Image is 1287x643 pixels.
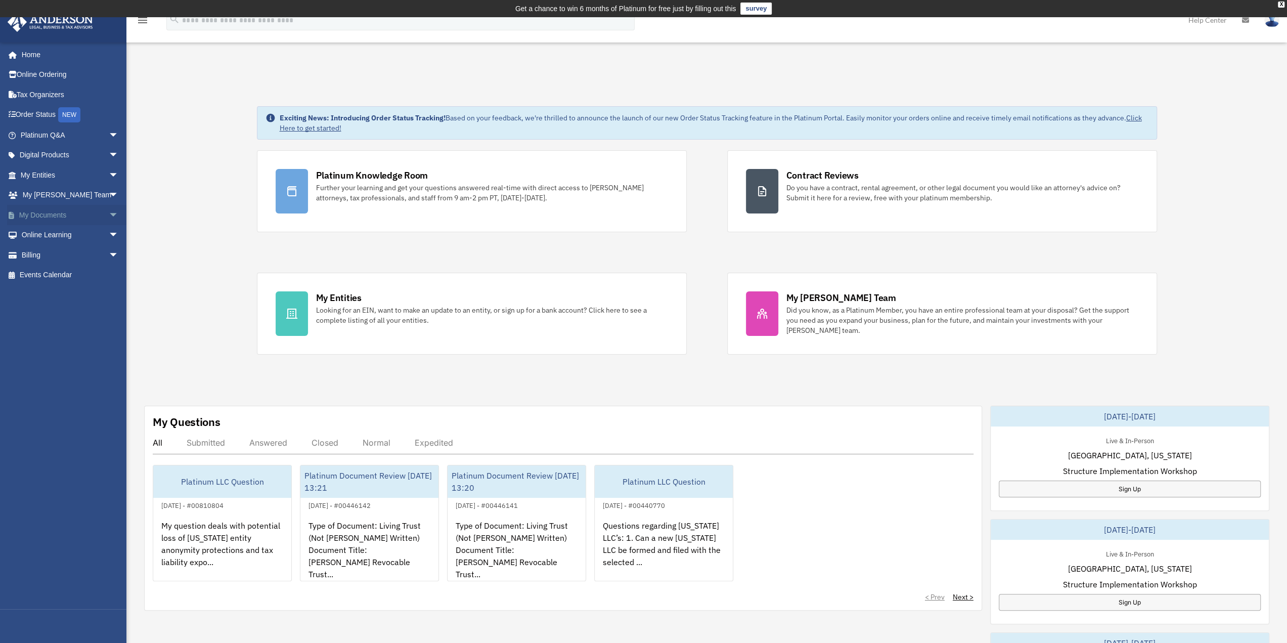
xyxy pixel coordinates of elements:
[7,145,134,165] a: Digital Productsarrow_drop_down
[312,438,338,448] div: Closed
[999,594,1261,611] a: Sign Up
[448,499,526,510] div: [DATE] - #00446141
[109,125,129,146] span: arrow_drop_down
[595,465,733,498] div: Platinum LLC Question
[109,145,129,166] span: arrow_drop_down
[1097,435,1162,445] div: Live & In-Person
[448,465,586,498] div: Platinum Document Review [DATE] 13:20
[1097,548,1162,559] div: Live & In-Person
[447,465,586,581] a: Platinum Document Review [DATE] 13:20[DATE] - #00446141Type of Document: Living Trust (Not [PERSO...
[1068,449,1191,461] span: [GEOGRAPHIC_DATA], [US_STATE]
[316,183,668,203] div: Further your learning and get your questions answered real-time with direct access to [PERSON_NAM...
[109,205,129,226] span: arrow_drop_down
[595,499,673,510] div: [DATE] - #00440770
[7,225,134,245] a: Online Learningarrow_drop_down
[153,438,162,448] div: All
[363,438,390,448] div: Normal
[169,14,180,25] i: search
[280,113,1148,133] div: Based on your feedback, we're thrilled to announce the launch of our new Order Status Tracking fe...
[316,305,668,325] div: Looking for an EIN, want to make an update to an entity, or sign up for a bank account? Click her...
[280,113,446,122] strong: Exciting News: Introducing Order Status Tracking!
[7,125,134,145] a: Platinum Q&Aarrow_drop_down
[109,225,129,246] span: arrow_drop_down
[187,438,225,448] div: Submitted
[740,3,772,15] a: survey
[7,165,134,185] a: My Entitiesarrow_drop_down
[109,185,129,206] span: arrow_drop_down
[727,150,1157,232] a: Contract Reviews Do you have a contract, rental agreement, or other legal document you would like...
[153,465,291,498] div: Platinum LLC Question
[58,107,80,122] div: NEW
[316,169,428,182] div: Platinum Knowledge Room
[7,185,134,205] a: My [PERSON_NAME] Teamarrow_drop_down
[786,169,859,182] div: Contract Reviews
[999,481,1261,497] a: Sign Up
[1062,465,1196,477] span: Structure Implementation Workshop
[280,113,1142,133] a: Click Here to get started!
[153,511,291,590] div: My question deals with potential loss of [US_STATE] entity anonymity protections and tax liabilit...
[137,14,149,26] i: menu
[153,499,232,510] div: [DATE] - #00810804
[109,165,129,186] span: arrow_drop_down
[257,150,687,232] a: Platinum Knowledge Room Further your learning and get your questions answered real-time with dire...
[515,3,736,15] div: Get a chance to win 6 months of Platinum for free just by filling out this
[5,12,96,32] img: Anderson Advisors Platinum Portal
[1068,563,1191,575] span: [GEOGRAPHIC_DATA], [US_STATE]
[7,245,134,265] a: Billingarrow_drop_down
[1264,13,1279,27] img: User Pic
[953,592,973,602] a: Next >
[786,183,1138,203] div: Do you have a contract, rental agreement, or other legal document you would like an attorney's ad...
[137,18,149,26] a: menu
[300,465,438,498] div: Platinum Document Review [DATE] 13:21
[991,520,1269,540] div: [DATE]-[DATE]
[7,65,134,85] a: Online Ordering
[594,465,733,581] a: Platinum LLC Question[DATE] - #00440770Questions regarding [US_STATE] LLC’s: 1. Can a new [US_STA...
[991,406,1269,426] div: [DATE]-[DATE]
[153,414,220,430] div: My Questions
[300,465,439,581] a: Platinum Document Review [DATE] 13:21[DATE] - #00446142Type of Document: Living Trust (Not [PERSO...
[300,511,438,590] div: Type of Document: Living Trust (Not [PERSON_NAME] Written) Document Title: [PERSON_NAME] Revocabl...
[7,84,134,105] a: Tax Organizers
[109,245,129,266] span: arrow_drop_down
[257,273,687,355] a: My Entities Looking for an EIN, want to make an update to an entity, or sign up for a bank accoun...
[300,499,379,510] div: [DATE] - #00446142
[786,305,1138,335] div: Did you know, as a Platinum Member, you have an entire professional team at your disposal? Get th...
[1062,578,1196,590] span: Structure Implementation Workshop
[1278,2,1284,8] div: close
[448,511,586,590] div: Type of Document: Living Trust (Not [PERSON_NAME] Written) Document Title: [PERSON_NAME] Revocabl...
[153,465,292,581] a: Platinum LLC Question[DATE] - #00810804My question deals with potential loss of [US_STATE] entity...
[7,205,134,225] a: My Documentsarrow_drop_down
[595,511,733,590] div: Questions regarding [US_STATE] LLC’s: 1. Can a new [US_STATE] LLC be formed and filed with the se...
[786,291,896,304] div: My [PERSON_NAME] Team
[316,291,362,304] div: My Entities
[7,45,129,65] a: Home
[415,438,453,448] div: Expedited
[727,273,1157,355] a: My [PERSON_NAME] Team Did you know, as a Platinum Member, you have an entire professional team at...
[7,265,134,285] a: Events Calendar
[7,105,134,125] a: Order StatusNEW
[249,438,287,448] div: Answered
